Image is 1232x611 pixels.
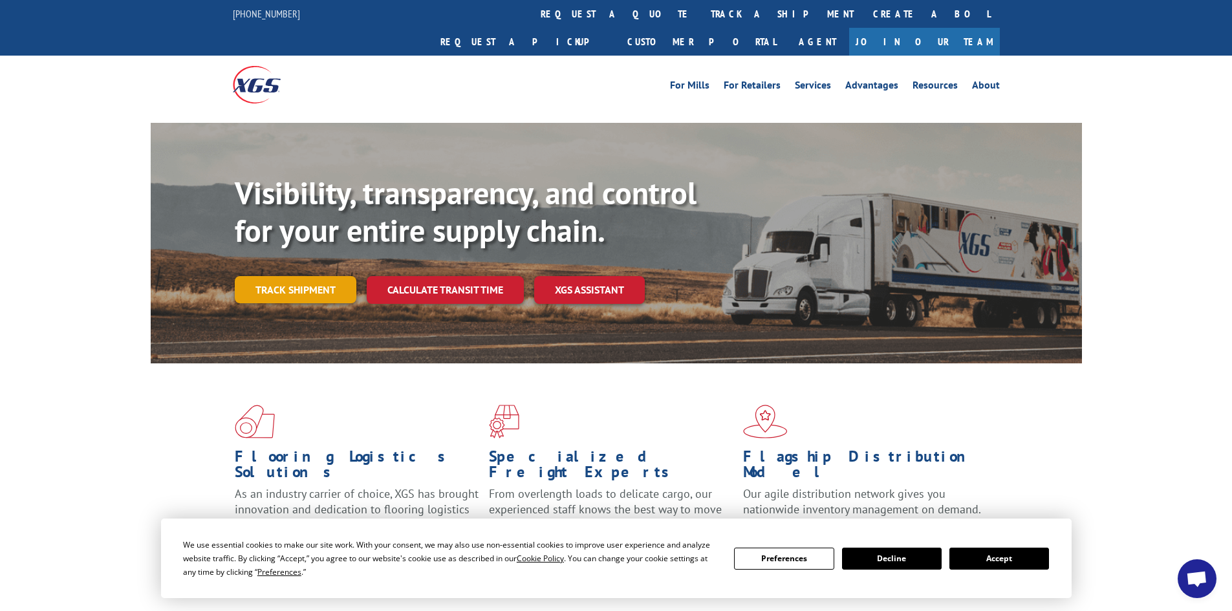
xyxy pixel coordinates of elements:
a: Calculate transit time [367,276,524,304]
a: About [972,80,1000,94]
a: For Retailers [724,80,781,94]
img: xgs-icon-total-supply-chain-intelligence-red [235,405,275,438]
a: XGS ASSISTANT [534,276,645,304]
a: Services [795,80,831,94]
div: We use essential cookies to make our site work. With your consent, we may also use non-essential ... [183,538,719,579]
h1: Specialized Freight Experts [489,449,733,486]
button: Accept [949,548,1049,570]
a: Join Our Team [849,28,1000,56]
div: Cookie Consent Prompt [161,519,1072,598]
span: As an industry carrier of choice, XGS has brought innovation and dedication to flooring logistics... [235,486,479,532]
div: Open chat [1178,559,1216,598]
h1: Flagship Distribution Model [743,449,988,486]
a: For Mills [670,80,709,94]
a: Resources [913,80,958,94]
span: Cookie Policy [517,553,564,564]
b: Visibility, transparency, and control for your entire supply chain. [235,173,697,250]
a: Advantages [845,80,898,94]
a: Agent [786,28,849,56]
p: From overlength loads to delicate cargo, our experienced staff knows the best way to move your fr... [489,486,733,544]
a: Request a pickup [431,28,618,56]
span: Our agile distribution network gives you nationwide inventory management on demand. [743,486,981,517]
img: xgs-icon-focused-on-flooring-red [489,405,519,438]
button: Preferences [734,548,834,570]
a: Customer Portal [618,28,786,56]
a: [PHONE_NUMBER] [233,7,300,20]
img: xgs-icon-flagship-distribution-model-red [743,405,788,438]
button: Decline [842,548,942,570]
a: Track shipment [235,276,356,303]
span: Preferences [257,566,301,577]
h1: Flooring Logistics Solutions [235,449,479,486]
